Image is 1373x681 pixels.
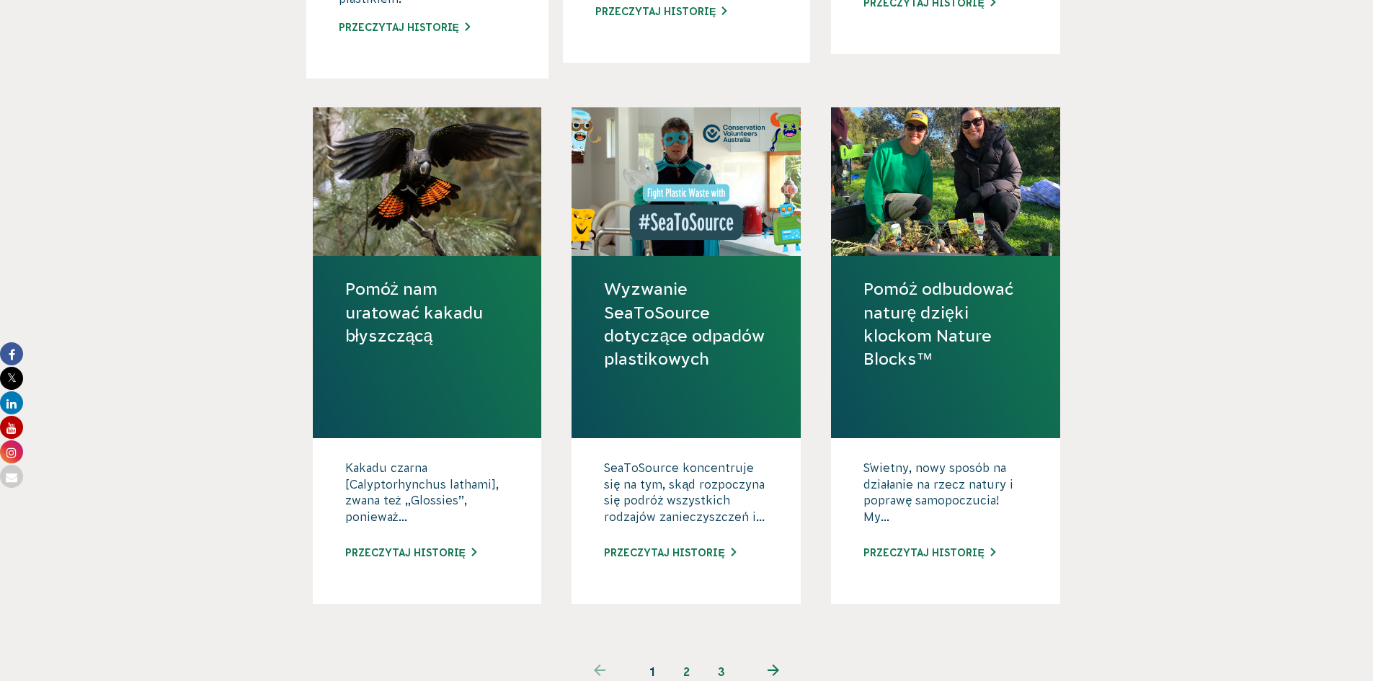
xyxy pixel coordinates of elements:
[345,280,483,344] font: Pomóż nam uratować kakadu błyszczącą
[604,547,735,558] a: Przeczytaj historię
[604,547,724,558] font: Przeczytaj historię
[339,22,470,33] a: Przeczytaj historię
[345,547,466,558] font: Przeczytaj historię
[345,277,510,347] a: Pomóż nam uratować kakadu błyszczącą
[718,665,725,678] font: 3
[649,665,654,678] font: 1
[595,6,716,17] font: Przeczytaj historię
[604,280,765,368] font: Wyzwanie SeaToSource dotyczące odpadów plastikowych
[345,547,476,558] a: Przeczytaj historię
[863,547,984,558] font: Przeczytaj historię
[339,22,459,33] font: Przeczytaj historię
[604,277,768,370] a: Wyzwanie SeaToSource dotyczące odpadów plastikowych
[863,547,995,558] a: Przeczytaj historię
[683,665,690,678] font: 2
[863,461,1013,522] font: Świetny, nowy sposób na działanie na rzecz natury i poprawę samopoczucia! My...
[595,6,727,17] a: Przeczytaj historię
[863,277,1028,370] a: Pomóż odbudować naturę dzięki klockom Nature Blocks™
[345,461,499,522] font: Kakadu czarna [Calyptorhynchus lathami], zwana też „Glossies”, ponieważ...
[604,461,765,522] font: SeaToSource koncentruje się na tym, skąd rozpoczyna się podróż wszystkich rodzajów zanieczyszczeń...
[863,280,1013,368] font: Pomóż odbudować naturę dzięki klockom Nature Blocks™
